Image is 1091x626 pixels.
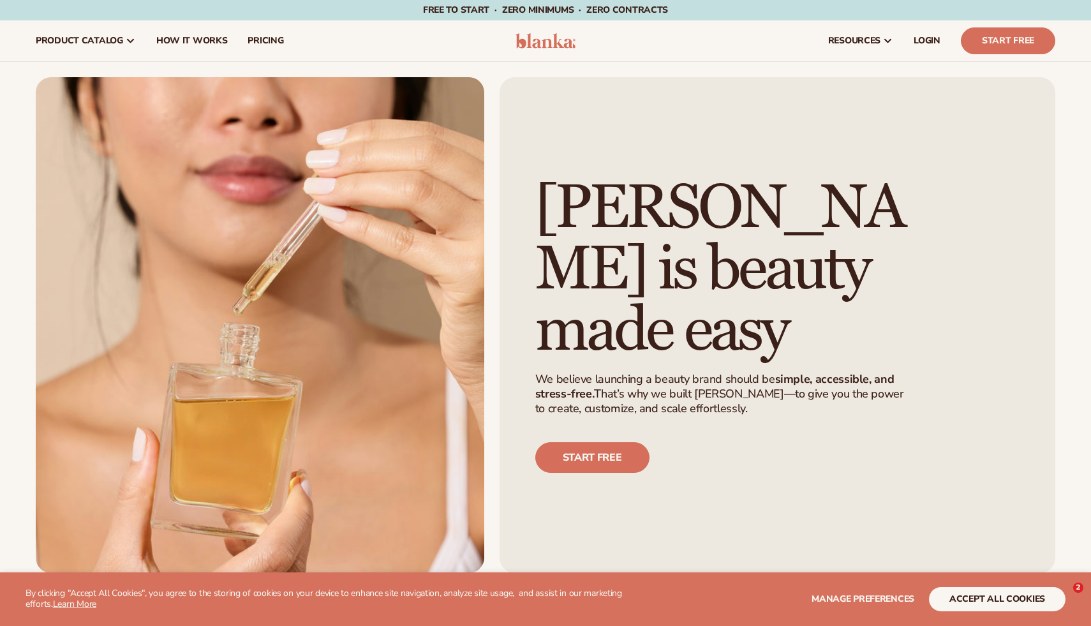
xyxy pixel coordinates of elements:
[535,178,923,362] h1: [PERSON_NAME] is beauty made easy
[535,371,894,401] strong: simple, accessible, and stress-free.
[812,587,914,611] button: Manage preferences
[961,27,1055,54] a: Start Free
[903,20,951,61] a: LOGIN
[914,36,940,46] span: LOGIN
[36,36,123,46] span: product catalog
[929,587,1065,611] button: accept all cookies
[26,20,146,61] a: product catalog
[1047,583,1078,613] iframe: Intercom live chat
[812,593,914,605] span: Manage preferences
[156,36,228,46] span: How It Works
[53,598,96,610] a: Learn More
[535,372,916,417] p: We believe launching a beauty brand should be That’s why we built [PERSON_NAME]—to give you the p...
[1073,583,1083,593] span: 2
[26,588,644,610] p: By clicking "Accept All Cookies", you agree to the storing of cookies on your device to enhance s...
[423,4,668,16] span: Free to start · ZERO minimums · ZERO contracts
[248,36,283,46] span: pricing
[828,36,880,46] span: resources
[36,77,484,573] img: Female smiling with serum bottle.
[237,20,293,61] a: pricing
[535,442,649,473] a: Start free
[516,33,576,48] img: logo
[146,20,238,61] a: How It Works
[818,20,903,61] a: resources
